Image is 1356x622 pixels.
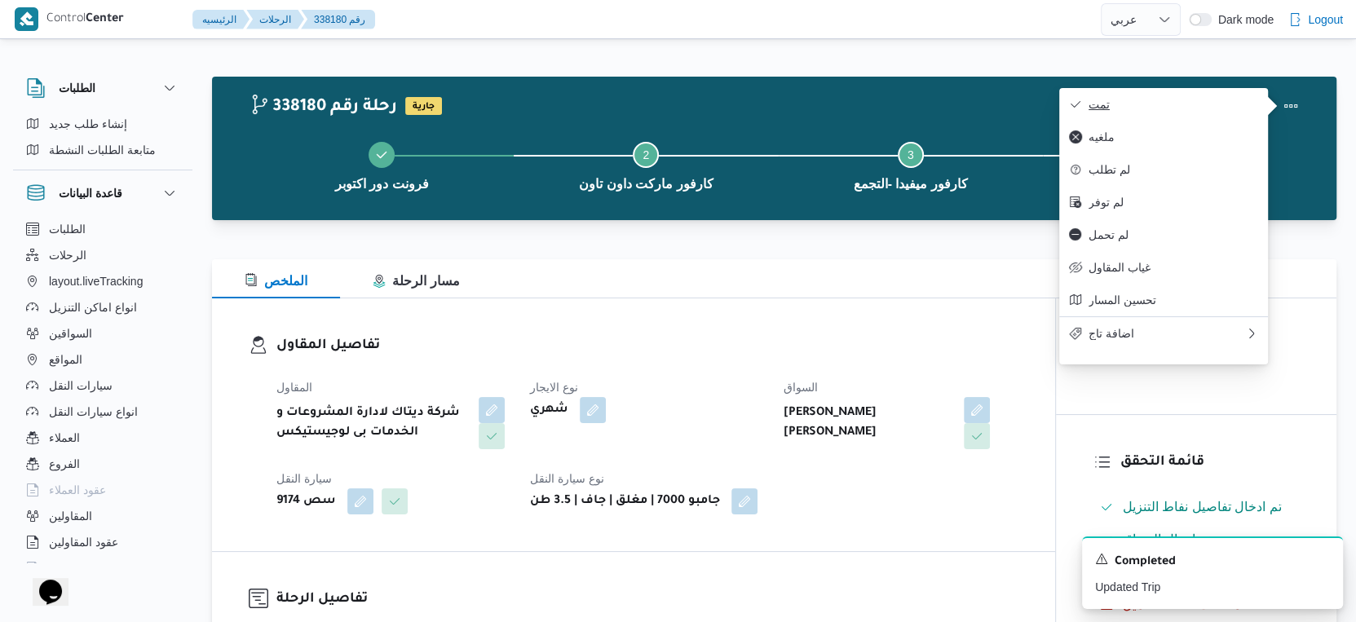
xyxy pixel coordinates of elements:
span: سيارة النقل [276,472,332,485]
button: الطلبات [26,78,179,98]
b: [PERSON_NAME] [PERSON_NAME] [784,404,953,443]
iframe: chat widget [16,557,68,606]
span: تم ادخال تفاصيل نفاط التنزيل [1123,500,1282,514]
h3: تفاصيل الرحلة [276,589,1018,611]
button: الطلبات [20,216,186,242]
b: جارية [413,102,435,112]
button: 338180 رقم [301,10,375,29]
button: غياب المقاول [1059,251,1268,284]
button: لم توفر [1059,186,1268,218]
span: لم تحمل [1089,228,1258,241]
span: متابعة الطلبات النشطة [49,140,156,160]
button: ملغيه [1059,121,1268,153]
span: كارفور ميفيدا -التجمع [854,174,968,194]
button: اجهزة التليفون [20,555,186,581]
b: سص 9174 [276,492,336,511]
button: كارفور فيتالي [1043,122,1307,207]
span: اضافة تاج [1089,327,1245,340]
button: Actions [1274,90,1307,122]
span: سيارات النقل [49,376,113,395]
button: المواقع [20,346,186,373]
span: كارفور ماركت داون تاون [579,174,713,194]
div: الطلبات [13,111,192,170]
span: Completed [1115,553,1176,572]
img: X8yXhbKr1z7QwAAAABJRU5ErkJggg== [15,7,38,31]
span: الرحلات [49,245,86,265]
span: 3 [908,148,914,161]
span: عقود العملاء [49,480,106,500]
span: نوع سيارة النقل [530,472,604,485]
span: تحسين المسار [1089,293,1258,307]
span: نوع الايجار [530,381,578,394]
button: انواع اماكن التنزيل [20,294,186,320]
span: تمت [1089,98,1258,111]
b: Center [86,13,124,26]
span: انواع اماكن التنزيل [49,298,137,317]
p: Updated Trip [1095,579,1330,596]
span: انواع سيارات النقل [49,402,138,421]
button: تحسين المسار [1059,284,1268,316]
button: اضافة تاج [1059,316,1268,350]
span: Logout [1308,10,1343,29]
span: السواقين [49,324,92,343]
button: انواع سيارات النقل [20,399,186,425]
button: إنشاء طلب جديد [20,111,186,137]
button: العملاء [20,425,186,451]
button: فرونت دور اكتوبر [250,122,514,207]
b: شركة ديتاك لادارة المشروعات و الخدمات بى لوجيستيكس [276,404,467,443]
button: سيارات النقل [20,373,186,399]
span: مسار الرحلة [373,274,459,288]
span: ملغيه [1089,130,1258,143]
button: الفروع [20,451,186,477]
span: إنشاء طلب جديد [49,114,127,134]
span: layout.liveTracking [49,271,143,291]
h3: الطلبات [59,78,95,98]
span: اجهزة التليفون [49,558,117,578]
button: السواقين [20,320,186,346]
span: السواق [784,381,818,394]
span: الملخص [245,274,307,288]
span: المقاول [276,381,312,394]
b: جامبو 7000 | مغلق | جاف | 3.5 طن [530,492,720,511]
button: الرحلات [20,242,186,268]
span: غياب المقاول [1089,261,1258,274]
button: تمت [1059,88,1268,121]
h2: 338180 رحلة رقم [250,97,397,118]
span: Dark mode [1212,13,1274,26]
button: لم تطلب [1059,153,1268,186]
span: الفروع [49,454,80,474]
svg: Step 1 is complete [375,148,388,161]
button: layout.liveTracking [20,268,186,294]
span: 2 [643,148,649,161]
button: الرحلات [246,10,304,29]
button: متابعة الطلبات النشطة [20,137,186,163]
span: تم ادخال تفاصيل نفاط التنزيل [1123,497,1282,517]
span: الطلبات [49,219,86,239]
h3: قاعدة البيانات [59,183,122,203]
button: عقود العملاء [20,477,186,503]
button: Logout [1282,3,1349,36]
span: المقاولين [49,506,92,526]
b: شهري [530,400,568,420]
span: عقود المقاولين [49,532,118,552]
h3: قائمة التحقق [1120,452,1301,474]
span: لم تطلب [1089,163,1258,176]
span: جارية [405,97,442,115]
button: كارفور ميفيدا -التجمع [779,122,1043,207]
button: تم ادخال تفاصيل نفاط التنزيل [1093,494,1301,520]
button: المقاولين [20,503,186,529]
button: عقود المقاولين [20,529,186,555]
span: فرونت دور اكتوبر [335,174,429,194]
span: العملاء [49,428,80,448]
h3: تفاصيل المقاول [276,335,1018,357]
div: Notification [1095,551,1330,572]
button: لم تحمل [1059,218,1268,251]
span: المواقع [49,350,82,369]
div: قاعدة البيانات [13,216,192,569]
button: كارفور ماركت داون تاون [514,122,778,207]
button: قاعدة البيانات [26,183,179,203]
button: الرئيسيه [192,10,250,29]
span: لم توفر [1089,196,1258,209]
